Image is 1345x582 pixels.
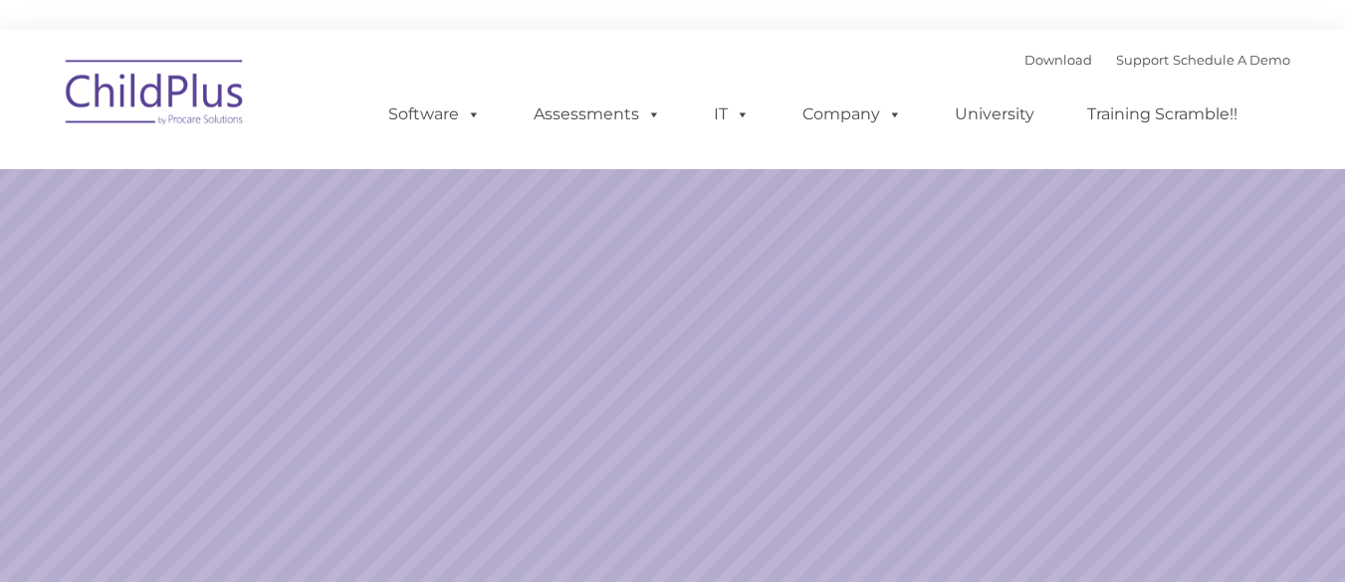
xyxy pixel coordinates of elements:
[1024,52,1092,68] a: Download
[514,95,681,134] a: Assessments
[56,46,255,145] img: ChildPlus by Procare Solutions
[783,95,922,134] a: Company
[1173,52,1290,68] a: Schedule A Demo
[935,95,1054,134] a: University
[368,95,501,134] a: Software
[1024,52,1290,68] font: |
[1116,52,1169,68] a: Support
[694,95,770,134] a: IT
[1067,95,1257,134] a: Training Scramble!!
